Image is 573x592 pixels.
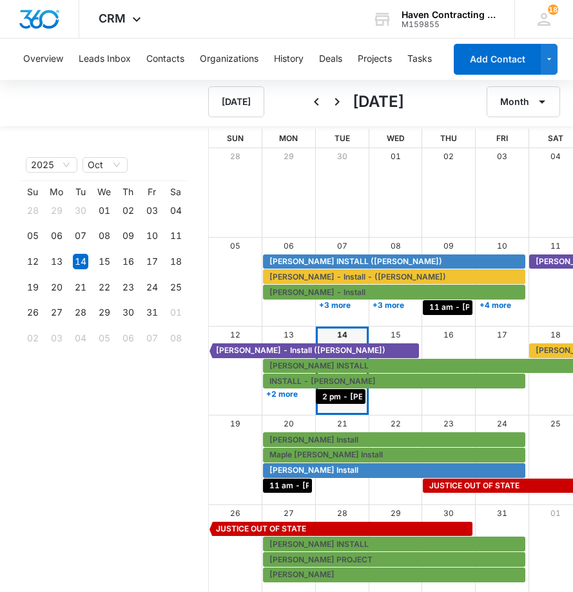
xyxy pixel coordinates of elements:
[73,228,88,243] div: 07
[21,224,44,249] td: 2025-10-05
[369,300,419,310] a: +3 more
[391,330,401,339] a: 15
[168,330,184,346] div: 08
[269,256,442,267] span: [PERSON_NAME] INSTALL ([PERSON_NAME])
[200,39,258,80] button: Organizations
[25,254,41,269] div: 12
[23,39,63,80] button: Overview
[266,480,309,492] div: 11 am - Belinda Wilson - Deck/French Drain - Mountain View
[144,254,160,269] div: 17
[73,254,88,269] div: 14
[391,419,401,428] a: 22
[284,419,294,428] a: 20
[44,274,68,300] td: 2025-10-20
[44,325,68,351] td: 2025-11-03
[97,280,112,295] div: 22
[79,39,131,80] button: Leads Inbox
[497,151,507,161] a: 03
[443,241,454,251] a: 09
[168,305,184,320] div: 01
[402,10,496,20] div: account name
[230,330,240,339] a: 12
[269,434,358,446] span: [PERSON_NAME] Install
[68,198,92,224] td: 2025-09-30
[269,271,446,283] span: [PERSON_NAME] - Install - ([PERSON_NAME])
[164,224,188,249] td: 2025-10-11
[168,228,184,243] div: 11
[21,186,44,198] th: Su
[443,419,454,428] a: 23
[164,198,188,224] td: 2025-10-04
[68,224,92,249] td: 2025-10-07
[426,301,469,313] div: 11 am - Steven Wheeler - Foundation - Melbourne
[387,133,405,143] span: Wed
[164,325,188,351] td: 2025-11-08
[97,305,112,320] div: 29
[92,224,116,249] td: 2025-10-08
[216,345,385,356] span: [PERSON_NAME] - Install ([PERSON_NAME])
[216,523,306,535] span: JUSTICE OUT OF STATE
[121,203,136,218] div: 02
[144,280,160,295] div: 24
[92,325,116,351] td: 2025-11-05
[140,249,164,274] td: 2025-10-17
[92,274,116,300] td: 2025-10-22
[73,203,88,218] div: 30
[269,569,335,580] span: [PERSON_NAME]
[337,330,347,339] a: 14
[306,91,327,112] button: Back
[487,86,560,117] button: Month
[402,20,496,29] div: account id
[99,12,126,25] span: CRM
[391,151,401,161] a: 01
[168,203,184,218] div: 04
[121,305,136,320] div: 30
[230,151,240,161] a: 28
[213,345,416,356] div: Robin Dauer - Install (Travis)
[92,300,116,326] td: 2025-10-29
[144,228,160,243] div: 10
[25,228,41,243] div: 05
[88,158,122,172] span: Oct
[230,241,240,251] a: 05
[44,198,68,224] td: 2025-09-29
[440,133,457,143] span: Thu
[269,539,369,550] span: [PERSON_NAME] INSTALL
[92,186,116,198] th: We
[319,391,362,403] div: 2 pm - Beverly Presley - Foundation - Mammoth Springs
[550,330,561,339] a: 18
[284,330,294,339] a: 13
[68,186,92,198] th: Tu
[116,300,140,326] td: 2025-10-30
[429,480,520,492] span: JUSTICE OUT OF STATE
[548,5,558,15] span: 18
[21,274,44,300] td: 2025-10-19
[407,39,432,80] button: Tasks
[269,287,365,298] span: [PERSON_NAME] - Install
[31,158,72,172] span: 2025
[97,330,112,346] div: 05
[68,274,92,300] td: 2025-10-21
[269,464,358,476] span: [PERSON_NAME] Install
[92,249,116,274] td: 2025-10-15
[25,280,41,295] div: 19
[21,300,44,326] td: 2025-10-26
[116,224,140,249] td: 2025-10-09
[213,523,469,535] div: JUSTICE OUT OF STATE
[44,249,68,274] td: 2025-10-13
[21,198,44,224] td: 2025-09-28
[266,271,523,283] div: Barbara Dennis - Install - (Chris)
[116,274,140,300] td: 2025-10-23
[227,133,244,143] span: Sun
[49,280,64,295] div: 20
[284,241,294,251] a: 06
[25,305,41,320] div: 26
[164,300,188,326] td: 2025-11-01
[269,449,383,461] span: Maple [PERSON_NAME] Install
[144,305,160,320] div: 31
[548,133,563,143] span: Sat
[322,391,557,403] span: 2 pm - [PERSON_NAME] - Foundation - [GEOGRAPHIC_DATA]
[73,305,88,320] div: 28
[44,186,68,198] th: Mo
[266,554,523,566] div: MARTIN PROJECT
